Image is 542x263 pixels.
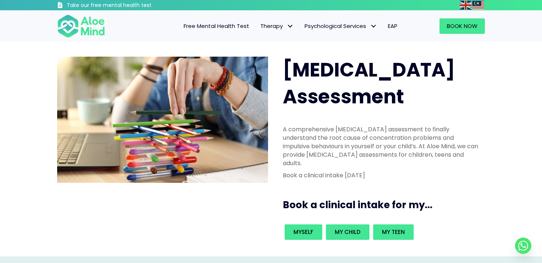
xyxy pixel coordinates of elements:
[283,223,480,242] div: Book an intake for my...
[373,224,414,240] a: My teen
[460,1,472,10] img: en
[184,22,249,30] span: Free Mental Health Test
[57,14,105,38] img: Aloe mind Logo
[115,18,403,34] nav: Menu
[335,228,361,236] span: My child
[67,2,191,9] h3: Take our free mental health test
[283,56,455,110] span: [MEDICAL_DATA] Assessment
[305,22,377,30] span: Psychological Services
[368,21,379,32] span: Psychological Services: submenu
[439,18,485,34] a: Book Now
[57,57,268,183] img: ADHD photo
[178,18,255,34] a: Free Mental Health Test
[472,1,485,9] a: Malay
[285,224,322,240] a: Myself
[283,125,480,168] p: A comprehensive [MEDICAL_DATA] assessment to finally understand the root cause of concentration p...
[293,228,313,236] span: Myself
[388,22,397,30] span: EAP
[447,22,477,30] span: Book Now
[460,1,472,9] a: English
[299,18,382,34] a: Psychological ServicesPsychological Services: submenu
[285,21,295,32] span: Therapy: submenu
[472,1,484,10] img: ms
[326,224,369,240] a: My child
[260,22,293,30] span: Therapy
[255,18,299,34] a: TherapyTherapy: submenu
[283,171,480,180] p: Book a clinical intake [DATE]
[57,2,191,10] a: Take our free mental health test
[382,228,405,236] span: My teen
[515,238,531,254] a: Whatsapp
[382,18,403,34] a: EAP
[283,198,488,212] h3: Book a clinical intake for my...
